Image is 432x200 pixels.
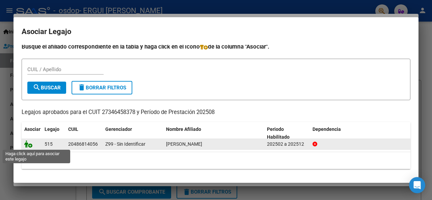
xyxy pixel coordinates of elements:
mat-icon: delete [78,83,86,91]
span: Asociar [24,126,40,132]
span: Dependencia [313,126,341,132]
span: Legajo [45,126,59,132]
button: Buscar [27,82,66,94]
span: 515 [45,141,53,147]
datatable-header-cell: Legajo [42,122,65,144]
span: Buscar [33,85,61,91]
div: Open Intercom Messenger [409,177,425,193]
datatable-header-cell: Periodo Habilitado [264,122,310,144]
span: Z99 - Sin Identificar [105,141,145,147]
span: CUIL [68,126,78,132]
button: Borrar Filtros [72,81,132,94]
mat-icon: search [33,83,41,91]
span: Nombre Afiliado [166,126,201,132]
datatable-header-cell: Asociar [22,122,42,144]
span: ALSINA OSCANOA GAEL TEO [166,141,202,147]
datatable-header-cell: Nombre Afiliado [163,122,264,144]
div: 1 registros [22,152,410,169]
datatable-header-cell: Gerenciador [103,122,163,144]
span: Borrar Filtros [78,85,126,91]
div: 20486814056 [68,140,98,148]
h4: Busque el afiliado correspondiente en la tabla y haga click en el ícono de la columna "Asociar". [22,42,410,51]
datatable-header-cell: CUIL [65,122,103,144]
span: Periodo Habilitado [267,126,290,140]
p: Legajos aprobados para el CUIT 27346458378 y Período de Prestación 202508 [22,108,410,117]
h2: Asociar Legajo [22,25,410,38]
div: 202502 a 202512 [267,140,307,148]
span: Gerenciador [105,126,132,132]
datatable-header-cell: Dependencia [310,122,411,144]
